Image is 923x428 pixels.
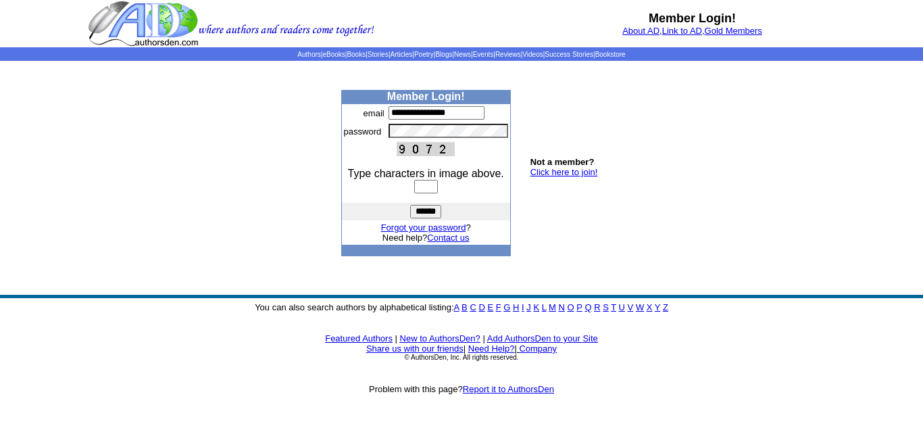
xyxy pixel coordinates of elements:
a: Reviews [495,51,521,58]
a: News [454,51,471,58]
a: Events [473,51,494,58]
a: Share us with our friends [366,343,464,354]
font: password [344,126,382,137]
a: Y [655,302,660,312]
a: P [576,302,582,312]
a: L [542,302,547,312]
a: Z [663,302,668,312]
a: Add AuthorsDen to your Site [487,333,598,343]
font: | [482,333,484,343]
a: Bookstore [595,51,626,58]
a: Books [347,51,366,58]
a: D [478,302,484,312]
a: W [636,302,644,312]
a: Forgot your password [381,222,466,233]
a: X [647,302,653,312]
b: Not a member? [530,157,595,167]
font: email [364,108,384,118]
a: Company [519,343,557,354]
a: R [594,302,600,312]
a: Videos [522,51,543,58]
a: C [470,302,476,312]
img: This Is CAPTCHA Image [397,142,455,156]
a: eBooks [322,51,345,58]
a: Link to AD [662,26,702,36]
a: T [611,302,616,312]
a: E [487,302,493,312]
a: Poetry [414,51,434,58]
a: Report it to AuthorsDen [463,384,554,394]
a: Articles [391,51,413,58]
font: Type characters in image above. [348,168,504,179]
a: About AD [622,26,659,36]
a: N [559,302,565,312]
a: B [461,302,468,312]
a: I [522,302,524,312]
a: Contact us [427,233,469,243]
a: Stories [368,51,389,58]
font: © AuthorsDen, Inc. All rights reserved. [404,354,518,361]
a: Success Stories [545,51,593,58]
a: Need Help? [468,343,515,354]
a: New to AuthorsDen? [400,333,480,343]
a: Gold Members [705,26,762,36]
a: A [454,302,459,312]
a: O [568,302,574,312]
a: Q [584,302,591,312]
a: F [496,302,501,312]
a: Blogs [435,51,452,58]
font: ? [381,222,471,233]
a: V [628,302,634,312]
font: Need help? [382,233,470,243]
font: Problem with this page? [369,384,554,394]
a: Featured Authors [325,333,393,343]
font: | [395,333,397,343]
span: | | | | | | | | | | | | [297,51,625,58]
a: K [533,302,539,312]
b: Member Login! [387,91,465,102]
a: M [549,302,556,312]
font: You can also search authors by alphabetical listing: [255,302,668,312]
font: | [514,343,557,354]
a: Authors [297,51,320,58]
b: Member Login! [649,11,736,25]
a: J [526,302,531,312]
a: H [513,302,519,312]
a: G [503,302,510,312]
font: | [464,343,466,354]
a: U [619,302,625,312]
a: Click here to join! [530,167,598,177]
font: , , [622,26,762,36]
a: S [603,302,609,312]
